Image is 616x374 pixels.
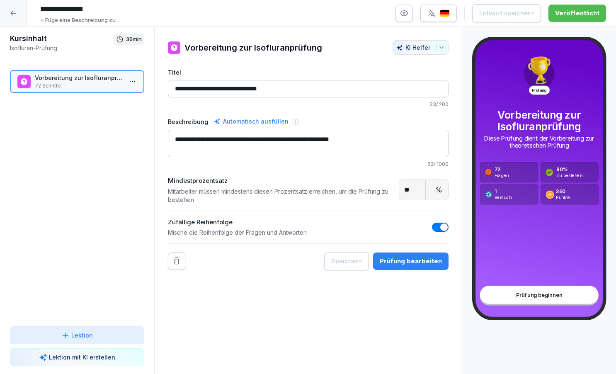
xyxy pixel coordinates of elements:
div: % [426,180,452,200]
img: assessment_check.svg [545,168,553,176]
p: Punkte [556,194,570,200]
h1: Vorbereitung zur Isofluranprüfung [184,41,322,54]
p: + Füge eine Beschreibung zu [40,16,116,24]
p: 36 min [126,35,142,44]
p: Fragen [495,172,509,178]
button: Lektion [10,326,144,344]
div: Speichern [331,257,362,266]
button: Remove [168,253,185,270]
p: Isofluran-Prüfung [10,44,114,52]
div: KI Helfer [396,44,445,51]
p: Mische die Reihenfolge der Fragen und Antworten [168,228,307,237]
div: Automatisch ausfüllen [212,117,290,126]
p: Mitarbeiter müssen mindestens diesen Prozentsatz erreichen, um die Prüfung zu bestehen [168,187,395,204]
p: 33 / 200 [168,101,449,108]
img: assessment_question.svg [485,168,492,176]
button: Speichern [324,252,369,270]
p: Vorbereitung zur Isofluranprüfung [35,73,123,82]
label: Titel [168,68,449,77]
p: 62 / 1000 [168,160,449,168]
p: Lektion [71,331,93,340]
button: Veröffentlicht [548,5,606,22]
button: Entwurf speichern [472,4,541,22]
p: 72 Schritte [35,82,123,90]
img: de.svg [440,10,450,17]
img: trophy.png [523,54,555,87]
div: Veröffentlicht [555,9,599,18]
img: assessment_coin.svg [545,190,554,199]
div: Prüfung bearbeiten [380,257,442,266]
p: 72 [495,167,509,172]
input: Passing Score [399,180,426,200]
p: Lektion mit KI erstellen [49,353,115,362]
h1: Kursinhalt [10,34,114,44]
div: Entwurf speichern [479,9,534,18]
button: Lektion mit KI erstellen [10,348,144,366]
p: 80 % [556,167,582,172]
button: KI Helfer [393,40,449,55]
p: 1 [495,189,512,194]
img: assessment_attempt.svg [485,190,492,198]
p: Zu bestehen [556,172,582,178]
p: Mindestprozentsatz [168,176,395,186]
div: Vorbereitung zur Isofluranprüfung72 Schritte [10,70,144,93]
p: Versuch [495,194,512,200]
label: Beschreibung [168,117,208,126]
p: Zufällige Reihenfolge [168,218,307,227]
div: Prüfung beginnen [480,286,598,304]
button: Prüfung bearbeiten [373,253,449,270]
p: Diese Prüfung dient der Vorbereitung zur theoretischen Prüfung [480,135,598,149]
p: Prüfung [529,85,549,95]
p: 360 [556,189,570,194]
p: Vorbereitung zur Isofluranprüfung [480,109,598,132]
